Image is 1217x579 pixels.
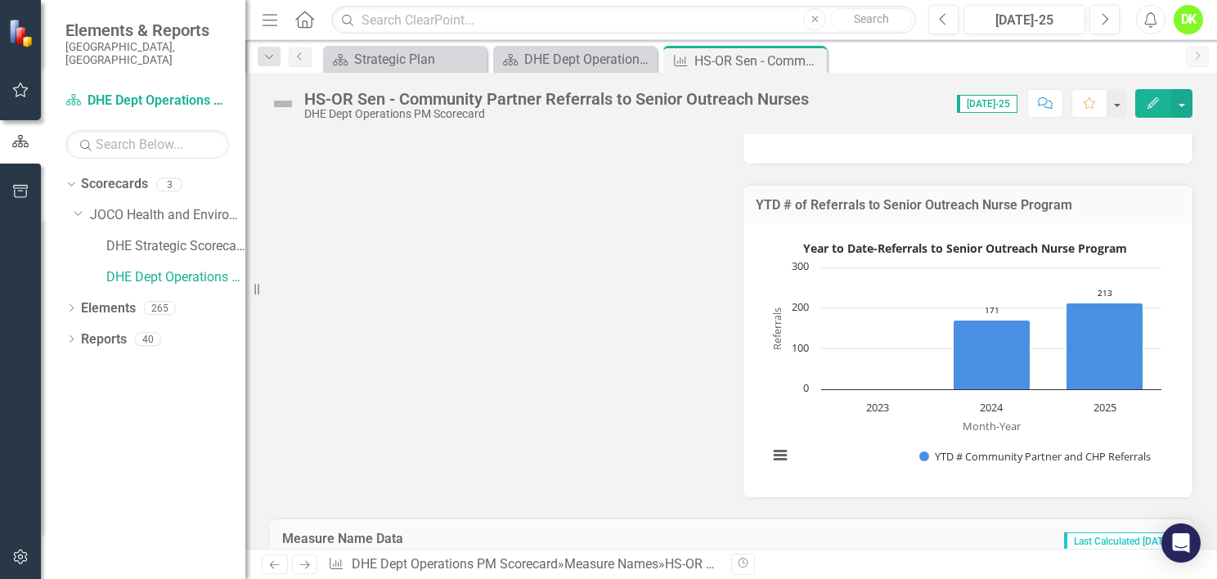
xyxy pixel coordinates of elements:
[830,8,912,31] button: Search
[769,444,792,467] button: View chart menu, Year to Date-Referrals to Senior Outreach Nurse Program
[144,301,176,315] div: 265
[980,400,1004,415] text: 2024
[328,555,719,574] div: » »
[8,19,37,47] img: ClearPoint Strategy
[866,400,889,415] text: 2023
[65,20,229,40] span: Elements & Reports
[135,332,161,346] div: 40
[963,5,1085,34] button: [DATE]-25
[985,304,999,316] text: 171
[564,556,658,572] a: Measure Names
[792,299,809,314] text: 200
[1094,400,1116,415] text: 2025
[106,237,245,256] a: DHE Strategic Scorecard-Current Year's Plan
[282,532,740,546] h3: Measure Name Data
[331,6,916,34] input: Search ClearPoint...
[792,258,809,273] text: 300
[156,177,182,191] div: 3
[665,556,1058,572] div: HS-OR Sen - Community Partner Referrals to Senior Outreach Nurses
[524,49,653,70] div: DHE Dept Operations PM Scorecard
[803,380,809,395] text: 0
[1064,532,1179,550] span: Last Calculated [DATE]
[81,330,127,349] a: Reports
[304,108,809,120] div: DHE Dept Operations PM Scorecard
[327,49,483,70] a: Strategic Plan
[969,11,1080,30] div: [DATE]-25
[770,307,784,350] text: Referrals
[497,49,653,70] a: DHE Dept Operations PM Scorecard
[760,236,1170,481] svg: Interactive chart
[1161,523,1201,563] div: Open Intercom Messenger
[954,321,1031,390] path: 2024, 171. YTD # Community Partner and CHP Referrals.
[304,90,809,108] div: HS-OR Sen - Community Partner Referrals to Senior Outreach Nurses
[1098,287,1112,298] text: 213
[792,340,809,355] text: 100
[760,236,1176,481] div: Year to Date-Referrals to Senior Outreach Nurse Program. Highcharts interactive chart.
[919,449,1154,464] button: Show YTD # Community Partner and CHP Referrals
[957,95,1017,113] span: [DATE]-25
[854,12,889,25] span: Search
[81,175,148,194] a: Scorecards
[963,419,1022,433] text: Month-Year
[352,556,558,572] a: DHE Dept Operations PM Scorecard
[694,51,823,71] div: HS-OR Sen - Community Partner Referrals to Senior Outreach Nurses
[756,198,1180,213] h3: YTD # of Referrals to Senior Outreach Nurse Program
[65,92,229,110] a: DHE Dept Operations PM Scorecard
[90,206,245,225] a: JOCO Health and Environment
[65,130,229,159] input: Search Below...
[1174,5,1203,34] button: DK
[81,299,136,318] a: Elements
[354,49,483,70] div: Strategic Plan
[106,268,245,287] a: DHE Dept Operations PM Scorecard
[1067,303,1143,390] path: 2025, 213. YTD # Community Partner and CHP Referrals.
[270,91,296,117] img: Not Defined
[65,40,229,67] small: [GEOGRAPHIC_DATA], [GEOGRAPHIC_DATA]
[803,240,1127,256] text: Year to Date-Referrals to Senior Outreach Nurse Program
